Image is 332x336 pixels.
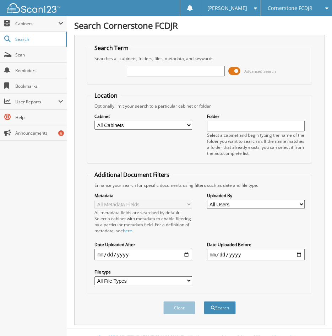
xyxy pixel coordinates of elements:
[7,3,60,13] img: scan123-logo-white.svg
[207,242,305,248] label: Date Uploaded Before
[58,130,64,136] div: 6
[207,132,305,156] div: Select a cabinet and begin typing the name of the folder you want to search in. If the name match...
[91,44,132,52] legend: Search Term
[15,114,63,120] span: Help
[94,269,192,275] label: File type
[15,36,62,42] span: Search
[91,55,308,61] div: Searches all cabinets, folders, files, metadata, and keywords
[74,20,325,31] h1: Search Cornerstone FCDJR
[91,103,308,109] div: Optionally limit your search to a particular cabinet or folder
[94,242,192,248] label: Date Uploaded After
[244,69,276,74] span: Advanced Search
[91,171,173,179] legend: Additional Document Filters
[207,249,305,260] input: end
[15,21,58,27] span: Cabinets
[163,301,195,314] button: Clear
[91,182,308,188] div: Enhance your search for specific documents using filters such as date and file type.
[15,130,63,136] span: Announcements
[207,113,305,119] label: Folder
[207,193,305,199] label: Uploaded By
[91,92,121,99] legend: Location
[94,210,192,234] div: All metadata fields are searched by default. Select a cabinet with metadata to enable filtering b...
[15,67,63,74] span: Reminders
[15,99,58,105] span: User Reports
[204,301,236,314] button: Search
[123,228,132,234] a: here
[94,113,192,119] label: Cabinet
[15,83,63,89] span: Bookmarks
[94,249,192,260] input: start
[207,6,247,10] span: [PERSON_NAME]
[268,6,312,10] span: Cornerstone FCDJR
[15,52,63,58] span: Scan
[94,193,192,199] label: Metadata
